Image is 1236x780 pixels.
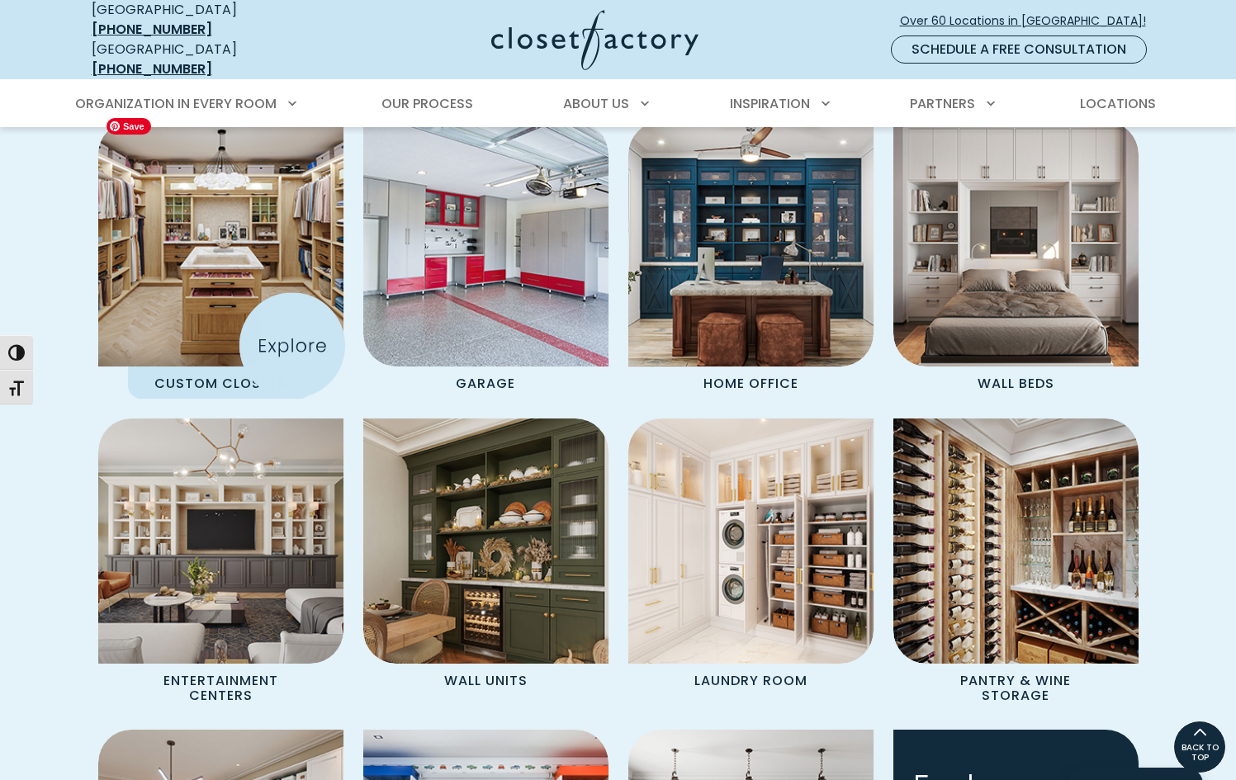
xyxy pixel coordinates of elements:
p: Entertainment Centers [122,664,319,711]
a: Over 60 Locations in [GEOGRAPHIC_DATA]! [899,7,1160,35]
p: Wall Units [418,664,554,695]
img: Wall Bed [893,121,1139,366]
p: Garage [429,366,542,398]
a: [PHONE_NUMBER] [92,59,212,78]
a: Garage Cabinets Garage [363,121,609,398]
a: Entertainment Center Entertainment Centers [98,418,343,711]
a: Schedule a Free Consultation [891,35,1147,64]
a: Wall Bed Wall Beds [893,121,1139,398]
a: BACK TO TOP [1173,721,1226,773]
a: Custom Pantry Pantry & Wine Storage [893,418,1139,711]
img: Custom Laundry Room [628,418,874,664]
img: Custom Closet with island [86,109,356,379]
a: [PHONE_NUMBER] [92,20,212,39]
a: Home Office featuring desk and custom cabinetry Home Office [628,121,874,398]
img: Closet Factory Logo [491,10,699,70]
span: Organization in Every Room [75,94,277,113]
img: Custom Pantry [893,418,1139,664]
a: Custom Closet with island Custom Closets [98,121,343,398]
p: Wall Beds [951,366,1081,398]
div: [GEOGRAPHIC_DATA] [92,40,331,79]
span: Over 60 Locations in [GEOGRAPHIC_DATA]! [900,12,1159,30]
p: Pantry & Wine Storage [917,664,1114,711]
span: BACK TO TOP [1174,743,1225,763]
img: Home Office featuring desk and custom cabinetry [628,121,874,366]
p: Custom Closets [128,366,313,398]
span: About Us [563,94,629,113]
img: Garage Cabinets [363,121,609,366]
img: Entertainment Center [98,418,343,664]
p: Home Office [677,366,825,398]
span: Our Process [381,94,473,113]
span: Inspiration [730,94,810,113]
span: Locations [1080,94,1156,113]
img: Wall unit [363,418,609,664]
nav: Primary Menu [64,81,1173,127]
a: Custom Laundry Room Laundry Room [628,418,874,711]
p: Laundry Room [668,664,834,695]
a: Wall unit Wall Units [363,418,609,711]
span: Save [107,118,151,135]
span: Partners [910,94,975,113]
